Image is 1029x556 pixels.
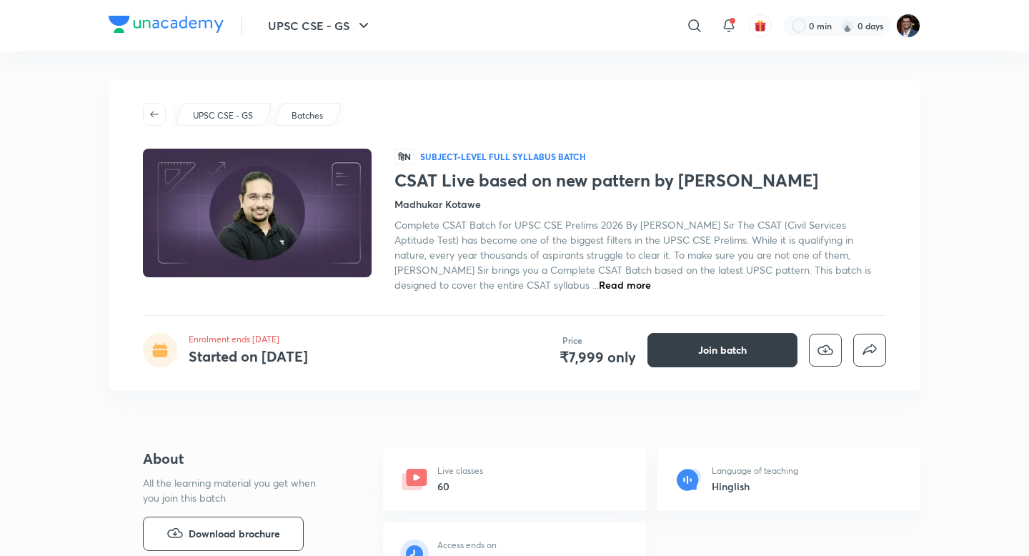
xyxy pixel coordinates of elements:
span: Read more [599,278,651,292]
h4: Madhukar Kotawe [394,197,481,212]
p: UPSC CSE - GS [193,109,253,122]
a: Batches [289,109,326,122]
p: Enrolment ends [DATE] [189,333,308,346]
span: Complete CSAT Batch for UPSC CSE Prelims 2026 By [PERSON_NAME] Sir The CSAT (Civil Services Aptit... [394,218,871,292]
img: avatar [754,19,767,32]
button: Join batch [647,333,797,367]
p: Price [562,334,582,347]
a: Company Logo [109,16,224,36]
img: Amber Nigam [896,14,920,38]
p: Access ends on [437,539,497,552]
h6: Hinglish [712,479,798,494]
button: UPSC CSE - GS [259,11,381,40]
button: avatar [749,14,772,37]
img: Thumbnail [141,147,374,279]
span: Join batch [698,343,747,357]
h4: ₹7,999 only [560,347,636,368]
p: Language of teaching [712,465,798,477]
p: Subject-level full syllabus Batch [420,151,586,162]
a: UPSC CSE - GS [191,109,256,122]
h4: About [143,448,337,470]
h4: Started on [DATE] [189,347,308,366]
h1: CSAT Live based on new pattern by [PERSON_NAME] [394,170,886,191]
p: All the learning material you get when you join this batch [143,475,327,505]
img: Company Logo [109,16,224,33]
h6: 60 [437,479,483,494]
span: हिN [394,149,414,164]
img: streak [840,19,855,33]
p: Live classes [437,465,483,477]
span: Download brochure [189,526,280,542]
p: Batches [292,109,323,122]
button: Download brochure [143,517,304,551]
